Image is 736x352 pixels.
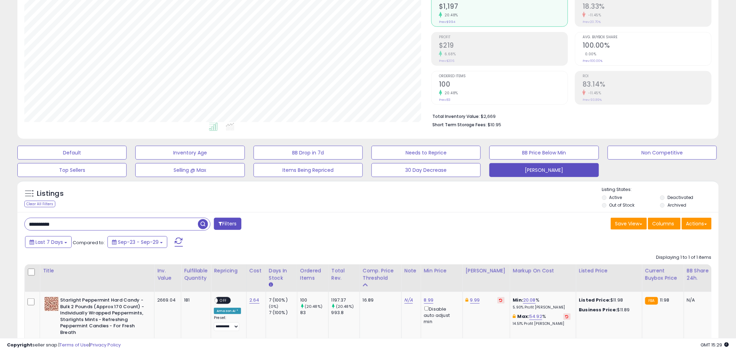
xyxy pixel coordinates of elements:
[583,59,602,63] small: Prev: 100.00%
[25,236,72,248] button: Last 7 Days
[424,297,434,304] a: 8.99
[583,74,711,78] span: ROI
[608,146,717,160] button: Non Competitive
[513,297,571,310] div: %
[118,239,159,246] span: Sep-23 - Sep-29
[579,297,611,303] b: Listed Price:
[432,112,706,120] li: $2,669
[184,297,206,303] div: 181
[439,35,568,39] span: Profit
[583,51,597,57] small: 0.00%
[424,267,460,274] div: Min Price
[579,297,637,303] div: $11.98
[45,297,58,311] img: 61oimsbYxXL._SL40_.jpg
[269,297,297,303] div: 7 (100%)
[439,98,450,102] small: Prev: 83
[656,254,712,261] div: Displaying 1 to 1 of 1 items
[442,51,456,57] small: 6.68%
[73,239,105,246] span: Compared to:
[7,342,32,348] strong: Copyright
[645,297,658,305] small: FBA
[488,121,501,128] span: $10.95
[439,59,454,63] small: Prev: $206
[254,146,363,160] button: BB Drop in 7d
[489,146,599,160] button: BB Price Below Min
[470,297,480,304] a: 9.99
[60,297,145,337] b: Starlight Peppermint Hard Candy - Bulk 2 Pounds (Approx 170 Count) - Individually Wrapped Pepperm...
[439,41,568,51] h2: $219
[583,80,711,90] h2: 83.14%
[371,146,481,160] button: Needs to Reprice
[254,163,363,177] button: Items Being Repriced
[583,35,711,39] span: Avg. Buybox Share
[363,297,396,303] div: 16.89
[405,297,413,304] a: N/A
[609,202,635,208] label: Out of Stock
[667,194,694,200] label: Deactivated
[518,313,530,320] b: Max:
[135,146,245,160] button: Inventory Age
[586,13,601,18] small: -11.45%
[466,267,507,274] div: [PERSON_NAME]
[7,342,121,349] div: seller snap | |
[336,304,354,309] small: (20.48%)
[510,264,576,292] th: The percentage added to the cost of goods (COGS) that forms the calculator for Min & Max prices.
[645,267,681,282] div: Current Buybox Price
[687,297,710,303] div: N/A
[583,2,711,12] h2: 18.33%
[269,304,279,309] small: (0%)
[17,146,127,160] button: Default
[363,267,399,282] div: Comp. Price Threshold
[424,305,457,325] div: Disable auto adjust min
[682,218,712,230] button: Actions
[214,267,243,274] div: Repricing
[269,282,273,288] small: Days In Stock.
[513,313,571,326] div: %
[513,321,571,326] p: 14.51% Profit [PERSON_NAME]
[687,267,712,282] div: BB Share 24h.
[157,297,176,303] div: 2669.04
[442,13,458,18] small: 20.48%
[59,342,89,348] a: Terms of Use
[513,267,573,274] div: Markup on Cost
[439,74,568,78] span: Ordered Items
[579,267,639,274] div: Listed Price
[184,267,208,282] div: Fulfillable Quantity
[218,298,229,304] span: OFF
[107,236,167,248] button: Sep-23 - Sep-29
[523,297,536,304] a: 20.08
[583,41,711,51] h2: 100.00%
[513,305,571,310] p: 5.90% Profit [PERSON_NAME]
[135,163,245,177] button: Selling @ Max
[17,163,127,177] button: Top Sellers
[653,220,674,227] span: Columns
[583,98,602,102] small: Prev: 93.89%
[529,313,542,320] a: 54.92
[579,307,637,313] div: $11.89
[371,163,481,177] button: 30 Day Decrease
[405,267,418,274] div: Note
[442,90,458,96] small: 20.48%
[701,342,729,348] span: 2025-10-7 15:29 GMT
[439,80,568,90] h2: 100
[249,297,259,304] a: 2.64
[439,20,455,24] small: Prev: $994
[331,267,357,282] div: Total Rev.
[214,218,241,230] button: Filters
[432,122,487,128] b: Short Term Storage Fees:
[331,310,360,316] div: 993.8
[305,304,322,309] small: (20.48%)
[609,194,622,200] label: Active
[667,202,686,208] label: Archived
[648,218,681,230] button: Columns
[489,163,599,177] button: [PERSON_NAME]
[660,297,670,303] span: 11.98
[583,20,601,24] small: Prev: 20.70%
[611,218,647,230] button: Save View
[300,310,328,316] div: 83
[37,189,64,199] h5: Listings
[24,201,55,207] div: Clear All Filters
[249,267,263,274] div: Cost
[579,306,617,313] b: Business Price:
[269,310,297,316] div: 7 (100%)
